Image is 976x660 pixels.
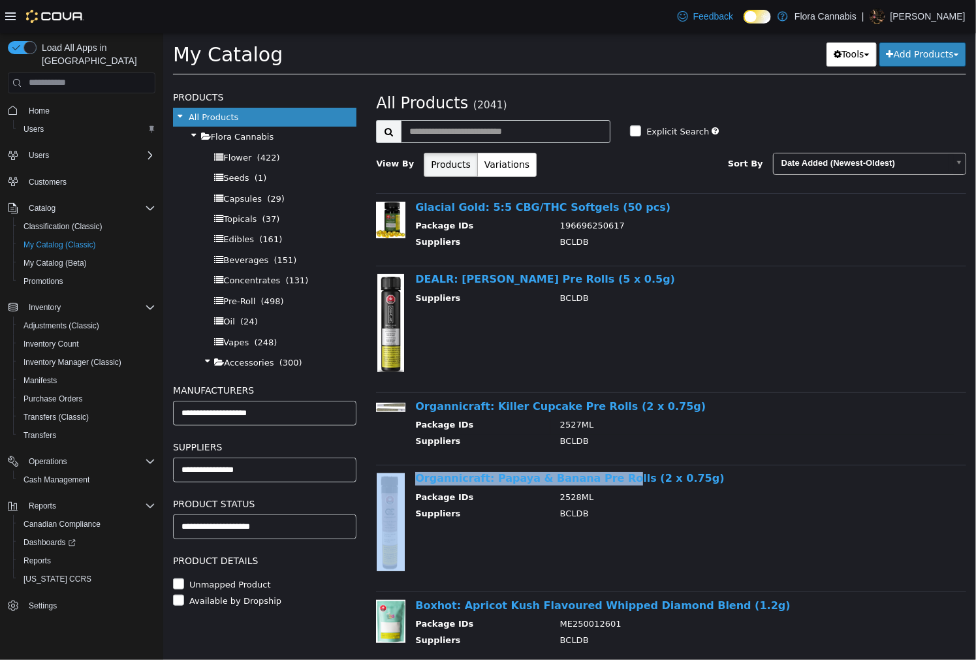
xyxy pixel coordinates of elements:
[10,463,193,479] h5: Product Status
[37,41,155,67] span: Load All Apps in [GEOGRAPHIC_DATA]
[13,353,161,371] button: Inventory Manager (Classic)
[13,272,161,291] button: Promotions
[24,300,155,315] span: Inventory
[387,202,791,219] td: BCLDB
[8,96,155,650] nav: Complex example
[18,255,92,271] a: My Catalog (Beta)
[24,148,155,163] span: Users
[18,121,49,137] a: Users
[3,146,161,165] button: Users
[24,102,155,119] span: Home
[480,92,546,105] label: Explicit Search
[13,533,161,552] a: Dashboards
[744,10,771,24] input: Dark Mode
[13,471,161,489] button: Cash Management
[61,324,110,334] span: Accessories
[18,373,155,388] span: Manifests
[13,515,161,533] button: Canadian Compliance
[18,391,155,407] span: Purchase Orders
[18,274,69,289] a: Promotions
[60,263,92,273] span: Pre-Roll
[565,125,600,135] span: Sort By
[13,552,161,570] button: Reports
[260,119,314,144] button: Products
[610,119,803,142] a: Date Added (Newest-Oldest)
[104,161,121,170] span: (29)
[29,177,67,187] span: Customers
[24,240,96,250] span: My Catalog (Classic)
[18,428,155,443] span: Transfers
[26,10,84,23] img: Cova
[693,10,733,23] span: Feedback
[387,458,791,474] td: 2528ML
[18,516,155,532] span: Canadian Compliance
[252,439,561,451] a: Organnicraft: Papaya & Banana Pre Rolls (2 x 0.75g)
[60,161,99,170] span: Capsules
[10,349,193,365] h5: Manufacturers
[252,240,512,252] a: DEALR: [PERSON_NAME] Pre Rolls (5 x 0.5g)
[3,172,161,191] button: Customers
[13,390,161,408] button: Purchase Orders
[387,584,791,601] td: ME250012601
[3,452,161,471] button: Operations
[60,242,117,252] span: Concentrates
[24,321,99,331] span: Adjustments (Classic)
[10,520,193,535] h5: Product Details
[252,259,386,275] th: Suppliers
[252,186,386,202] th: Package IDs
[94,119,117,129] span: (422)
[99,181,117,191] span: (37)
[24,300,66,315] button: Inventory
[252,202,386,219] th: Suppliers
[48,99,111,108] span: Flora Cannabis
[60,304,86,314] span: Vapes
[13,236,161,254] button: My Catalog (Classic)
[18,219,108,234] a: Classification (Classic)
[13,217,161,236] button: Classification (Classic)
[3,596,161,615] button: Settings
[60,283,71,293] span: Oil
[18,472,155,488] span: Cash Management
[77,283,95,293] span: (24)
[29,150,49,161] span: Users
[24,200,155,216] span: Catalog
[13,120,161,138] button: Users
[18,472,95,488] a: Cash Management
[387,601,791,617] td: BCLDB
[18,237,101,253] a: My Catalog (Classic)
[18,391,88,407] a: Purchase Orders
[252,367,543,379] a: Organnicraft: Killer Cupcake Pre Rolls (2 x 0.75g)
[10,56,193,72] h5: Products
[23,545,108,558] label: Unmapped Product
[310,66,344,78] small: (2041)
[18,428,61,443] a: Transfers
[23,561,118,574] label: Available by Dropship
[213,168,242,205] img: 150
[213,125,251,135] span: View By
[123,242,146,252] span: (131)
[252,168,507,180] a: Glacial Gold: 5:5 CBG/THC Softgels (50 pcs)
[24,537,76,548] span: Dashboards
[24,598,62,614] a: Settings
[98,263,121,273] span: (498)
[60,201,91,211] span: Edibles
[91,304,114,314] span: (248)
[24,221,102,232] span: Classification (Classic)
[116,324,139,334] span: (300)
[18,336,155,352] span: Inventory Count
[24,519,101,529] span: Canadian Compliance
[60,222,105,232] span: Beverages
[314,119,373,144] button: Variations
[214,241,241,339] img: 150
[60,140,86,149] span: Seeds
[870,8,885,24] div: Gavin Russell
[252,401,386,418] th: Suppliers
[13,426,161,445] button: Transfers
[18,237,155,253] span: My Catalog (Classic)
[24,124,44,134] span: Users
[252,385,386,401] th: Package IDs
[60,119,88,129] span: Flower
[24,498,61,514] button: Reports
[24,556,51,566] span: Reports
